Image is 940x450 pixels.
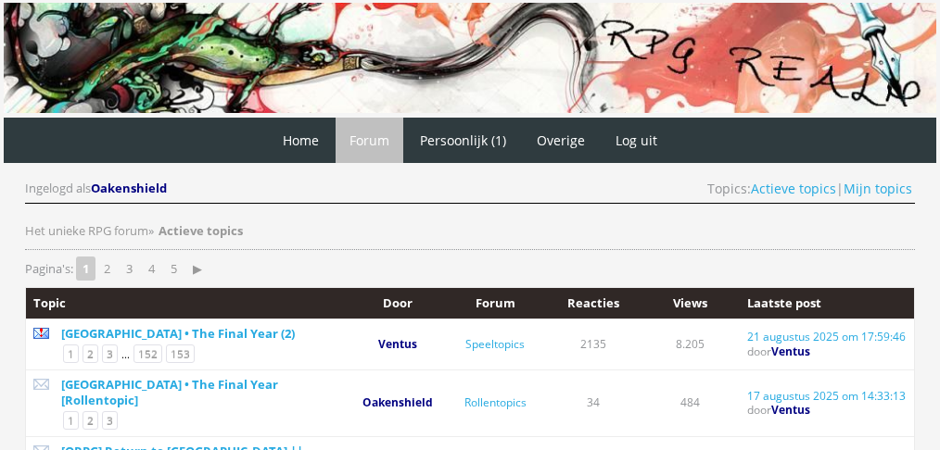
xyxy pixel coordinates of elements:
[63,411,79,430] a: 1
[269,118,333,163] a: Home
[336,118,403,163] a: Forum
[25,260,73,278] span: Pagina's:
[61,376,278,408] a: [GEOGRAPHIC_DATA] • The Final Year [Rollentopic]
[464,394,527,410] a: Rollentopics
[641,369,739,436] td: 484
[4,3,936,113] img: RPG Realm - Banner
[602,118,671,163] a: Log uit
[63,344,79,363] a: 1
[465,336,525,352] a: Speeltopics
[523,118,599,163] a: Overige
[25,222,148,239] a: Het unieke RPG forum
[91,180,170,196] a: Oakenshield
[133,344,162,363] a: 152
[141,256,162,281] a: 4
[25,180,170,197] div: Ingelogd als
[747,402,810,418] span: door
[83,411,98,430] a: 2
[751,180,836,197] a: Actieve topics
[166,344,195,363] a: 153
[641,288,739,319] th: Views
[83,344,98,363] a: 2
[76,256,95,281] strong: 1
[446,288,543,319] th: Forum
[747,329,906,344] a: 21 augustus 2025 om 17:59:46
[91,180,167,196] span: Oakenshield
[544,319,641,369] td: 2135
[406,118,520,163] a: Persoonlijk (1)
[61,325,295,342] a: [GEOGRAPHIC_DATA] • The Final Year (2)
[102,344,118,363] a: 3
[119,256,140,281] a: 3
[544,288,641,319] th: Reacties
[844,180,912,197] a: Mijn topics
[349,288,446,319] th: Door
[544,369,641,436] td: 34
[102,411,118,430] a: 3
[771,402,810,418] a: Ventus
[771,344,810,359] a: Ventus
[26,288,349,319] th: Topic
[96,256,118,281] a: 2
[362,394,433,410] a: Oakenshield
[148,222,154,239] span: »
[163,256,184,281] a: 5
[185,256,210,281] a: ▶
[159,222,243,239] strong: Actieve topics
[747,344,810,359] span: door
[641,319,739,369] td: 8.205
[740,288,914,319] th: Laatste post
[121,347,130,361] span: ...
[707,180,912,197] span: Topics: |
[747,388,906,404] a: 17 augustus 2025 om 14:33:13
[378,336,417,352] a: Ventus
